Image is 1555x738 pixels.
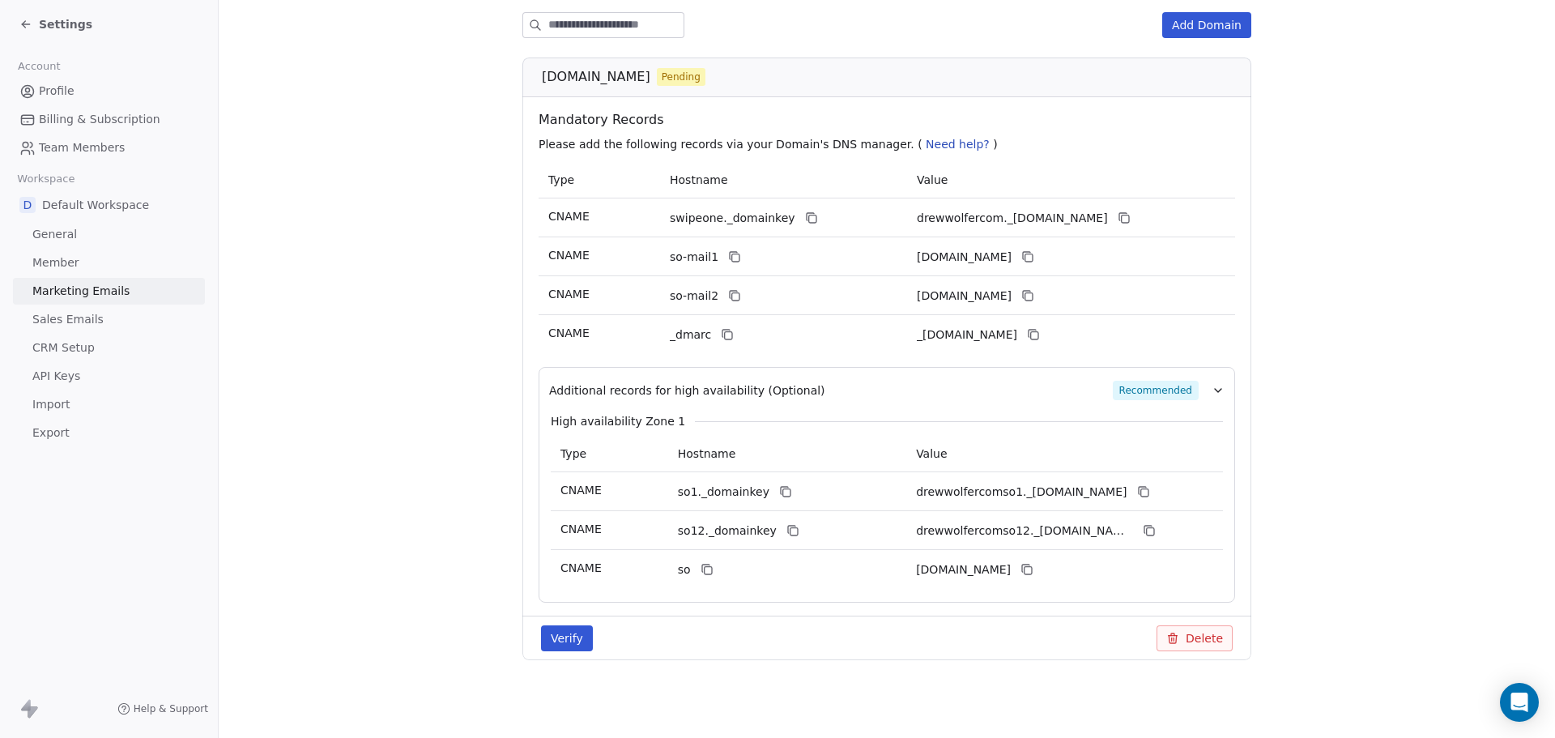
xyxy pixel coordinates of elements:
[13,221,205,248] a: General
[549,382,825,399] span: Additional records for high availability (Optional)
[19,197,36,213] span: D
[548,288,590,301] span: CNAME
[549,400,1225,589] div: Additional records for high availability (Optional)Recommended
[916,484,1127,501] span: drewwolfercomso1._domainkey.swipeone.email
[42,197,149,213] span: Default Workspace
[13,278,205,305] a: Marketing Emails
[13,391,205,418] a: Import
[670,288,718,305] span: so-mail2
[539,110,1242,130] span: Mandatory Records
[1500,683,1539,722] div: Open Intercom Messenger
[917,249,1012,266] span: drewwolfercom1.swipeone.email
[678,523,777,540] span: so12._domainkey
[32,226,77,243] span: General
[670,173,728,186] span: Hostname
[32,311,104,328] span: Sales Emails
[670,249,718,266] span: so-mail1
[917,288,1012,305] span: drewwolfercom2.swipeone.email
[32,254,79,271] span: Member
[670,210,795,227] span: swipeone._domainkey
[916,523,1133,540] span: drewwolfercomso12._domainkey.swipeone.email
[560,523,602,535] span: CNAME
[13,306,205,333] a: Sales Emails
[1157,625,1233,651] button: Delete
[560,446,658,463] p: Type
[39,83,75,100] span: Profile
[39,16,92,32] span: Settings
[13,134,205,161] a: Team Members
[11,54,67,79] span: Account
[1162,12,1251,38] button: Add Domain
[560,561,602,574] span: CNAME
[926,138,990,151] span: Need help?
[32,283,130,300] span: Marketing Emails
[916,561,1011,578] span: drewwolfercomso.swipeone.email
[32,368,80,385] span: API Keys
[13,250,205,276] a: Member
[13,363,205,390] a: API Keys
[13,78,205,105] a: Profile
[13,420,205,446] a: Export
[19,16,92,32] a: Settings
[32,396,70,413] span: Import
[670,326,711,343] span: _dmarc
[678,561,691,578] span: so
[541,625,593,651] button: Verify
[678,447,736,460] span: Hostname
[32,339,95,356] span: CRM Setup
[13,335,205,361] a: CRM Setup
[560,484,602,497] span: CNAME
[548,172,650,189] p: Type
[539,136,1242,152] p: Please add the following records via your Domain's DNS manager. ( )
[11,167,82,191] span: Workspace
[542,67,650,87] span: [DOMAIN_NAME]
[134,702,208,715] span: Help & Support
[32,424,70,442] span: Export
[13,106,205,133] a: Billing & Subscription
[917,326,1017,343] span: _dmarc.swipeone.email
[548,326,590,339] span: CNAME
[551,413,685,429] span: High availability Zone 1
[917,173,948,186] span: Value
[678,484,769,501] span: so1._domainkey
[916,447,947,460] span: Value
[1113,381,1199,400] span: Recommended
[39,111,160,128] span: Billing & Subscription
[548,210,590,223] span: CNAME
[917,210,1108,227] span: drewwolfercom._domainkey.swipeone.email
[39,139,125,156] span: Team Members
[117,702,208,715] a: Help & Support
[548,249,590,262] span: CNAME
[662,70,701,84] span: Pending
[549,381,1225,400] button: Additional records for high availability (Optional)Recommended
